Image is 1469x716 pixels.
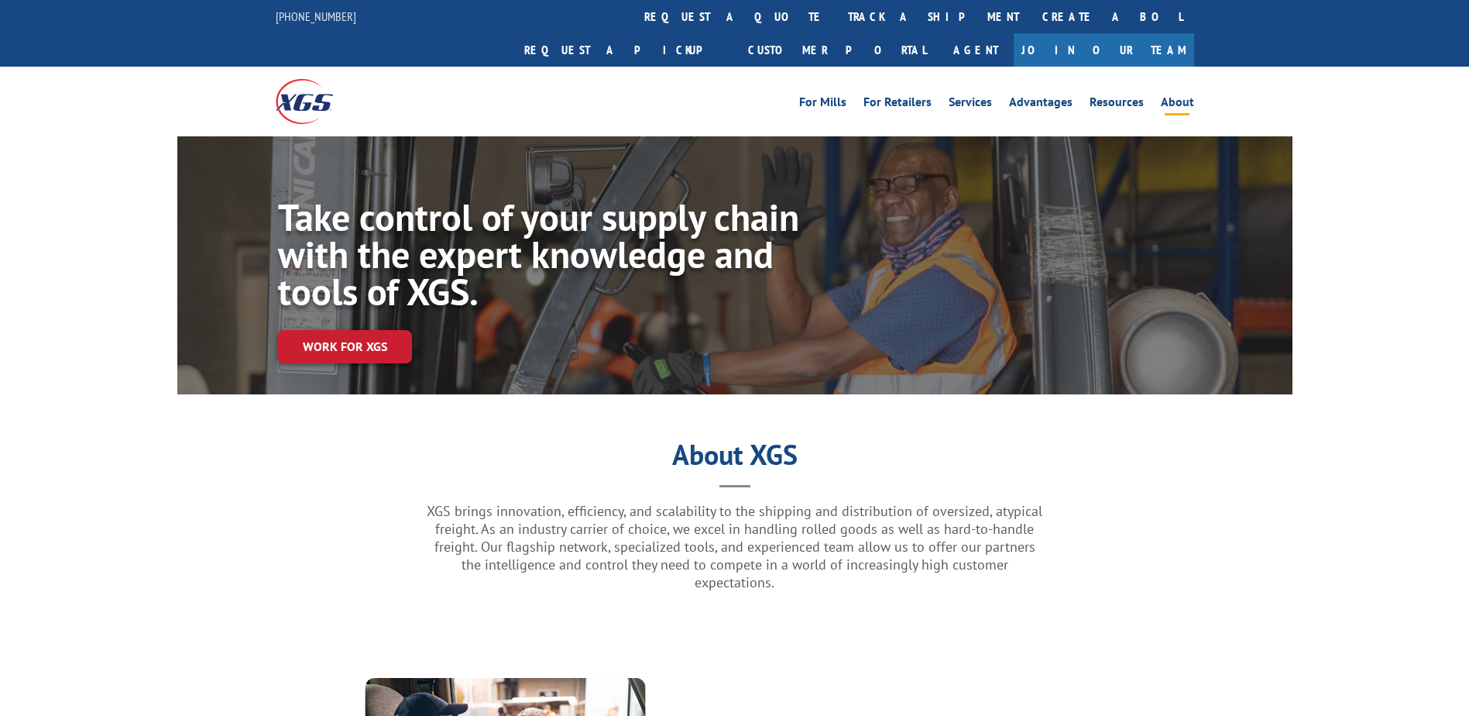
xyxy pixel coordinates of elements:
[863,96,932,113] a: For Retailers
[276,9,356,24] a: [PHONE_NUMBER]
[278,330,412,363] a: Work for XGS
[513,33,736,67] a: Request a pickup
[1014,33,1194,67] a: Join Our Team
[799,96,846,113] a: For Mills
[938,33,1014,67] a: Agent
[278,198,803,318] h1: Take control of your supply chain with the expert knowledge and tools of XGS.
[949,96,992,113] a: Services
[177,444,1292,473] h1: About XGS
[1090,96,1144,113] a: Resources
[736,33,938,67] a: Customer Portal
[1161,96,1194,113] a: About
[1009,96,1073,113] a: Advantages
[425,502,1045,591] p: XGS brings innovation, efficiency, and scalability to the shipping and distribution of oversized,...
